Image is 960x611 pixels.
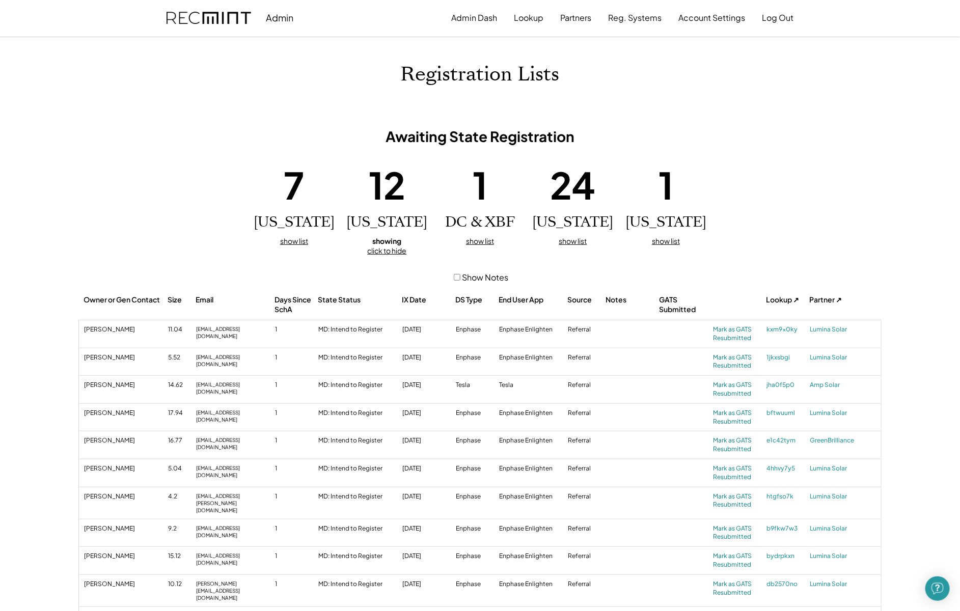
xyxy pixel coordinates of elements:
div: 10.12 [168,580,194,589]
div: Email [196,295,272,305]
div: Enphase [456,580,497,589]
div: Mark as GATS Resubmitted [713,353,764,371]
div: Open Intercom Messenger [925,576,950,601]
div: Partner ↗ [809,295,875,305]
div: Lookup ↗ [766,295,807,305]
a: Lumina Solar [810,325,876,334]
div: Referral [568,552,604,561]
div: Notes [606,295,656,305]
div: [DATE] [402,552,453,561]
a: 4hhvy7y5 [766,464,807,473]
h1: 12 [369,161,405,209]
div: MD: Intend to Register [318,492,400,501]
div: 1 [275,325,316,334]
div: 1 [275,353,316,362]
div: Enphase Enlighten [499,492,565,501]
div: MD: Intend to Register [318,353,400,362]
a: 1jkxsbgi [766,353,807,362]
div: GATS Submitted [659,295,710,315]
h1: 1 [473,161,487,209]
a: kxm9x0ky [766,325,807,334]
div: 9.2 [168,524,194,533]
a: Lumina Solar [810,353,876,362]
div: Referral [568,325,604,334]
div: [EMAIL_ADDRESS][DOMAIN_NAME] [196,436,272,451]
div: Referral [568,353,604,362]
a: Lumina Solar [810,580,876,589]
div: 5.04 [168,464,194,473]
a: bydrpkxn [766,552,807,561]
h2: [US_STATE] [625,214,706,231]
div: 1 [275,464,316,473]
u: show list [559,236,587,245]
div: Owner or Gen Contact [84,295,165,305]
div: 1 [275,381,316,390]
div: MD: Intend to Register [318,325,400,334]
h1: Registration Lists [401,63,560,87]
div: MD: Intend to Register [318,381,400,390]
div: Enphase [456,436,497,445]
div: [EMAIL_ADDRESS][DOMAIN_NAME] [196,552,272,566]
div: Mark as GATS Resubmitted [713,381,764,398]
div: Referral [568,436,604,445]
a: htgfso7k [766,492,807,501]
a: jha0f5p0 [766,381,807,390]
div: [PERSON_NAME][EMAIL_ADDRESS][DOMAIN_NAME] [196,580,272,601]
div: [DATE] [402,353,453,362]
u: show list [280,236,308,245]
a: Amp Solar [810,381,876,390]
div: Mark as GATS Resubmitted [713,580,764,597]
button: Lookup [514,8,544,28]
div: MD: Intend to Register [318,464,400,473]
button: Partners [561,8,592,28]
h2: [US_STATE] [347,214,428,231]
button: Log Out [762,8,794,28]
div: Enphase Enlighten [499,436,565,445]
div: Referral [568,580,604,589]
div: 5.52 [168,353,194,362]
u: click to hide [368,246,407,255]
a: Lumina Solar [810,464,876,473]
div: [EMAIL_ADDRESS][DOMAIN_NAME] [196,381,272,395]
div: Mark as GATS Resubmitted [713,524,764,542]
div: [DATE] [402,492,453,501]
u: show list [466,236,494,245]
div: Enphase Enlighten [499,524,565,533]
div: Enphase Enlighten [499,409,565,418]
a: db2570no [766,580,807,589]
div: Enphase Enlighten [499,353,565,362]
div: [DATE] [402,325,453,334]
u: show list [652,236,680,245]
div: [DATE] [402,464,453,473]
div: End User App [499,295,565,305]
div: [DATE] [402,580,453,589]
div: [EMAIL_ADDRESS][DOMAIN_NAME] [196,353,272,368]
div: Admin [266,12,294,23]
a: Lumina Solar [810,492,876,501]
div: Mark as GATS Resubmitted [713,409,764,426]
div: [EMAIL_ADDRESS][DOMAIN_NAME] [196,409,272,423]
div: Days Since SchA [275,295,315,315]
a: GreenBrilliance [810,436,876,445]
div: [PERSON_NAME] [84,524,166,533]
div: 15.12 [168,552,194,561]
div: [DATE] [402,409,453,418]
div: [PERSON_NAME] [84,580,166,589]
div: MD: Intend to Register [318,409,400,418]
div: MD: Intend to Register [318,524,400,533]
div: 4.2 [168,492,194,501]
button: Admin Dash [452,8,498,28]
div: Mark as GATS Resubmitted [713,325,764,343]
div: Referral [568,464,604,473]
div: Enphase [456,409,497,418]
strong: showing [373,236,402,245]
div: 17.94 [168,409,194,418]
div: Enphase Enlighten [499,552,565,561]
div: Enphase [456,325,497,334]
div: Size [168,295,193,305]
div: 1 [275,552,316,561]
div: Enphase Enlighten [499,464,565,473]
a: bftwuuml [766,409,807,418]
a: e1c42tym [766,436,807,445]
h2: DC & XBF [445,214,515,231]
